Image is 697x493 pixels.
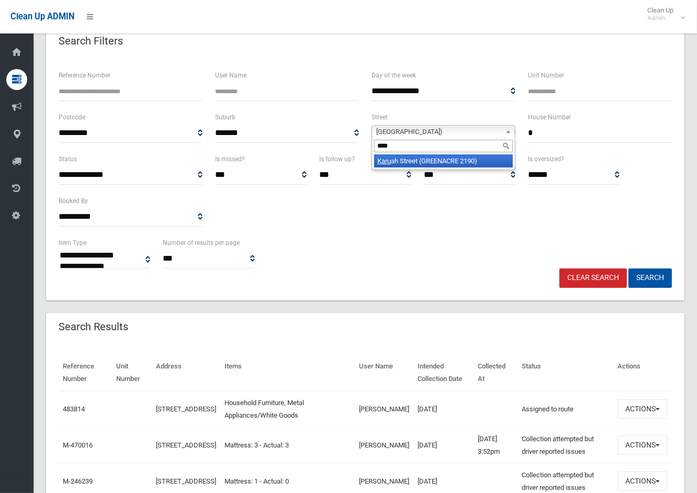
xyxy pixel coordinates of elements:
label: Status [59,153,77,165]
label: House Number [528,111,571,123]
th: Unit Number [112,355,152,391]
small: Admin [647,14,673,22]
th: Address [152,355,220,391]
label: Reference Number [59,70,110,81]
td: Collection attempted but driver reported issues [518,427,613,463]
th: Actions [613,355,672,391]
a: M-470016 [63,441,93,449]
label: Item Type [59,237,86,249]
label: Day of the week [372,70,416,81]
td: Mattress: 3 - Actual: 3 [220,427,355,463]
label: Number of results per page [163,237,240,249]
td: Household Furniture, Metal Appliances/White Goods [220,391,355,428]
button: Actions [617,472,668,491]
button: Actions [617,399,668,419]
a: Clear Search [559,268,627,288]
th: Items [220,355,355,391]
td: [PERSON_NAME] [355,427,413,463]
th: Collected At [474,355,518,391]
span: [GEOGRAPHIC_DATA]) [376,126,501,138]
label: Is follow up? [319,153,355,165]
td: [DATE] 3:52pm [474,427,518,463]
a: M-246239 [63,477,93,485]
th: User Name [355,355,413,391]
label: Street [372,111,388,123]
header: Search Filters [46,31,136,51]
th: Status [518,355,613,391]
button: Search [628,268,672,288]
label: Is missed? [215,153,245,165]
label: Unit Number [528,70,564,81]
th: Reference Number [59,355,112,391]
label: Booked By [59,195,88,207]
td: Assigned to route [518,391,613,428]
label: Postcode [59,111,85,123]
td: [DATE] [413,391,474,428]
span: Clean Up ADMIN [10,12,74,21]
span: Clean Up [642,6,684,22]
td: [DATE] [413,427,474,463]
label: User Name [215,70,246,81]
a: [STREET_ADDRESS] [156,477,216,485]
li: ah Street (GREENACRE 2190) [374,154,513,167]
th: Intended Collection Date [413,355,474,391]
label: Suburb [215,111,235,123]
a: 483814 [63,405,85,413]
a: [STREET_ADDRESS] [156,405,216,413]
td: [PERSON_NAME] [355,391,413,428]
button: Actions [617,435,668,455]
header: Search Results [46,317,141,337]
label: Is oversized? [528,153,564,165]
a: [STREET_ADDRESS] [156,441,216,449]
em: Karu [377,157,391,165]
